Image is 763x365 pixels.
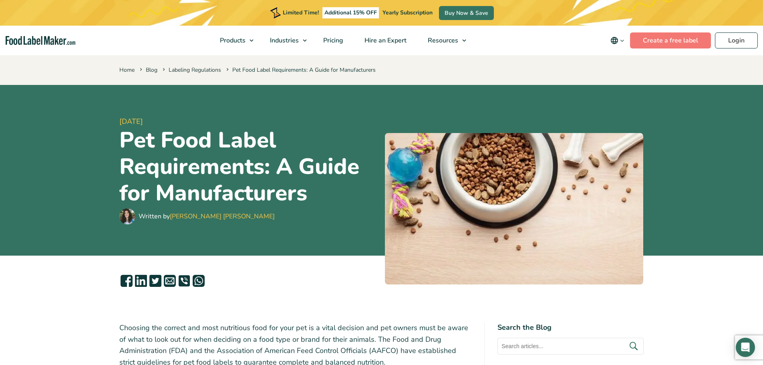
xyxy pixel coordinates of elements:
[119,116,378,127] span: [DATE]
[736,338,755,357] div: Open Intercom Messenger
[439,6,494,20] a: Buy Now & Save
[170,212,275,221] a: [PERSON_NAME] [PERSON_NAME]
[321,36,344,45] span: Pricing
[313,26,352,55] a: Pricing
[139,212,275,221] div: Written by
[497,338,644,355] input: Search articles...
[283,9,319,16] span: Limited Time!
[425,36,459,45] span: Resources
[217,36,246,45] span: Products
[362,36,407,45] span: Hire an Expert
[354,26,415,55] a: Hire an Expert
[119,208,135,224] img: Maria Abi Hanna - Food Label Maker
[497,322,644,333] h4: Search the Blog
[417,26,470,55] a: Resources
[209,26,258,55] a: Products
[169,66,221,74] a: Labeling Regulations
[268,36,300,45] span: Industries
[260,26,311,55] a: Industries
[383,9,433,16] span: Yearly Subscription
[715,32,758,48] a: Login
[119,127,378,206] h1: Pet Food Label Requirements: A Guide for Manufacturers
[119,66,135,74] a: Home
[630,32,711,48] a: Create a free label
[146,66,157,74] a: Blog
[322,7,379,18] span: Additional 15% OFF
[225,66,376,74] span: Pet Food Label Requirements: A Guide for Manufacturers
